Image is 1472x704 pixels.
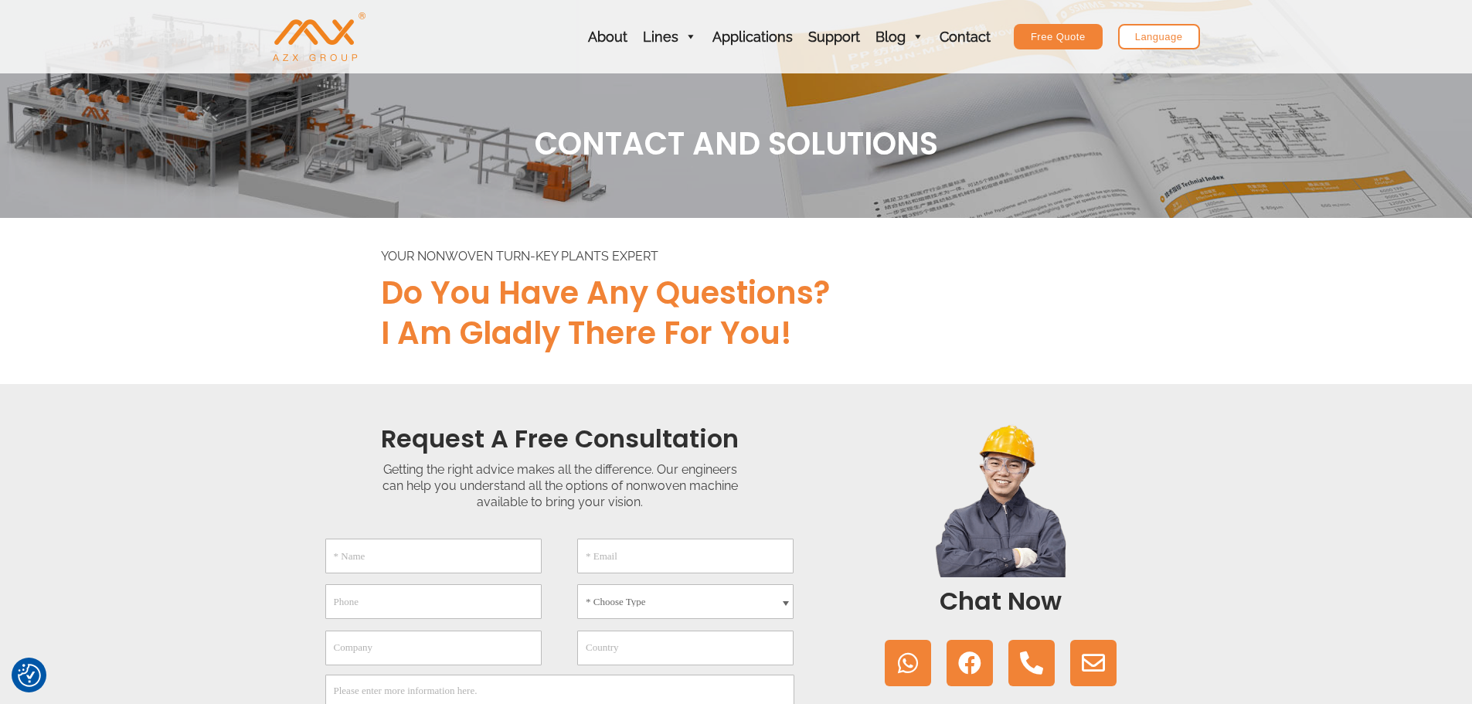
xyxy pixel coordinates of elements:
[577,631,794,665] input: Country
[1014,24,1103,49] a: Free Quote
[577,539,794,573] input: * Email
[832,585,1169,617] h2: Chat Now
[273,29,365,43] a: AZX Nonwoven Machine
[304,423,817,455] h2: Request a Free Consultation
[18,664,41,687] img: Revisit consent button
[325,539,542,573] input: * Name
[325,584,542,619] input: Phone
[325,631,542,665] input: Company
[304,462,817,510] div: Getting the right advice makes all the difference. Our engineers can help you understand all the ...
[1118,24,1200,49] a: Language
[381,249,1169,265] div: YOUR NONWOVEN TURN-KEY PLANTS EXPERT
[18,664,41,687] button: Consent Preferences
[304,124,1169,164] h1: CONTACT AND SOLUTIONS
[381,273,1169,353] h2: Do you have any questions? I am gladly there for you!
[577,584,794,619] select: * Choose Type
[923,423,1078,577] img: contact us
